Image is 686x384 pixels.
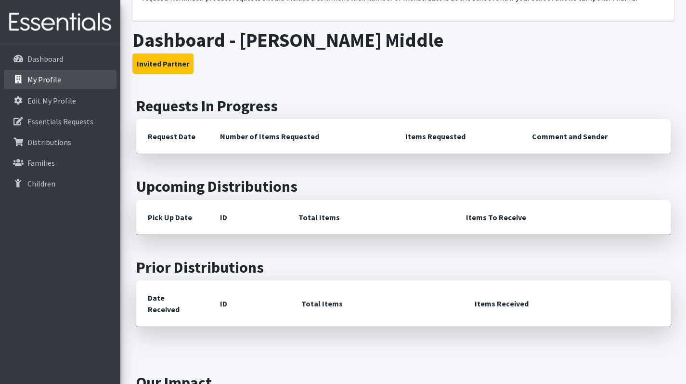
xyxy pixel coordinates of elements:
a: Edit My Profile [4,91,116,110]
a: Families [4,153,116,172]
th: Number of Items Requested [208,119,394,154]
th: Total Items [290,280,463,327]
th: Items Received [463,280,670,327]
h2: Requests In Progress [136,97,671,115]
a: Distributions [4,132,116,152]
a: Children [4,174,116,193]
th: Total Items [287,200,454,235]
h2: Prior Distributions [136,258,671,277]
p: Distributions [27,137,71,147]
th: Items Requested [394,119,520,154]
p: Children [27,179,55,188]
h1: Dashboard - [PERSON_NAME] Middle [132,28,674,52]
th: Request Date [136,119,208,154]
p: My Profile [27,75,61,84]
p: Dashboard [27,54,63,64]
a: My Profile [4,70,116,89]
p: Families [27,158,55,168]
th: Pick Up Date [136,200,208,235]
a: Dashboard [4,49,116,68]
th: ID [208,280,290,327]
img: HumanEssentials [4,6,116,39]
th: Items To Receive [454,200,671,235]
th: ID [208,200,287,235]
th: Date Received [136,280,208,327]
p: Edit My Profile [27,96,76,106]
a: Essentials Requests [4,112,116,131]
button: Invited Partner [132,53,194,74]
th: Comment and Sender [520,119,670,154]
p: Essentials Requests [27,117,93,126]
h2: Upcoming Distributions [136,177,671,196]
